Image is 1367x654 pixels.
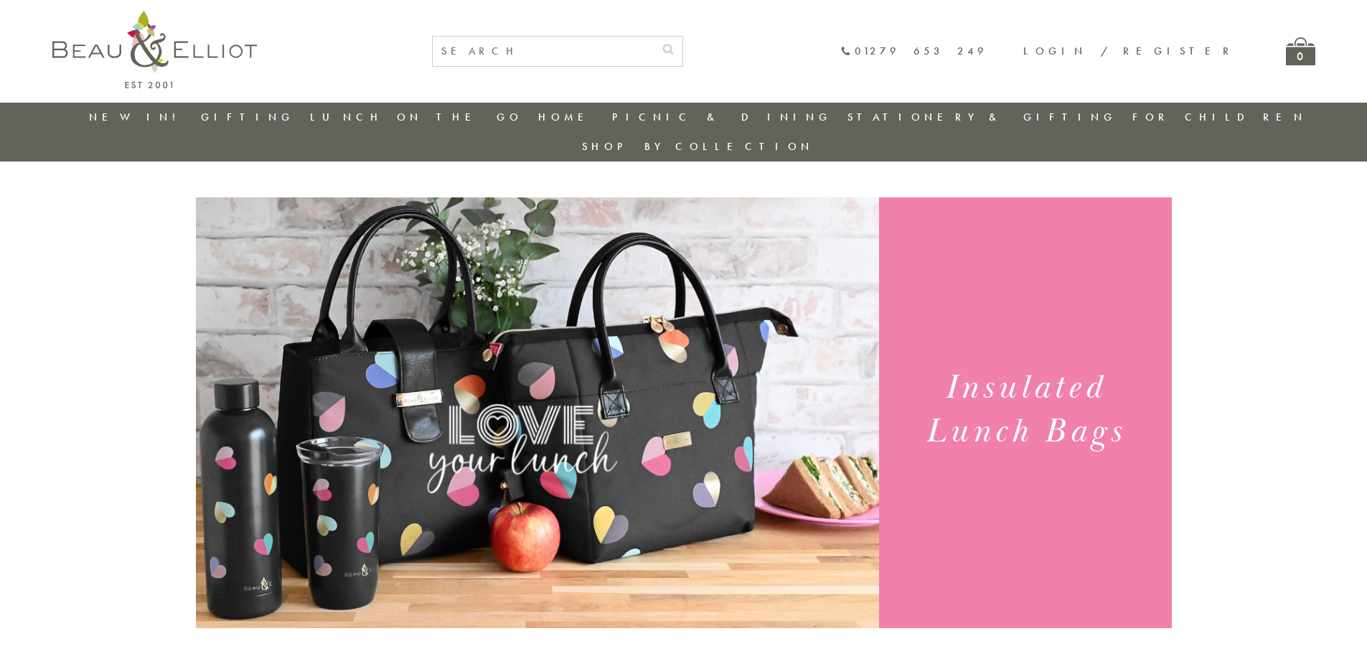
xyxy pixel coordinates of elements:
[310,110,522,124] a: Lunch On The Go
[52,11,257,88] img: logo
[840,45,987,57] a: 01279 653 249
[538,110,596,124] a: Home
[1132,110,1307,124] a: For Children
[196,197,879,628] img: Emily Heart Set
[201,110,294,124] a: Gifting
[1286,37,1315,65] a: 0
[433,37,654,66] input: SEARCH
[582,139,814,154] a: Shop by collection
[847,110,1117,124] a: Stationery & Gifting
[612,110,832,124] a: Picnic & Dining
[896,366,1154,454] h1: Insulated Lunch Bags
[1023,44,1236,58] a: Login / Register
[89,110,185,124] a: New in!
